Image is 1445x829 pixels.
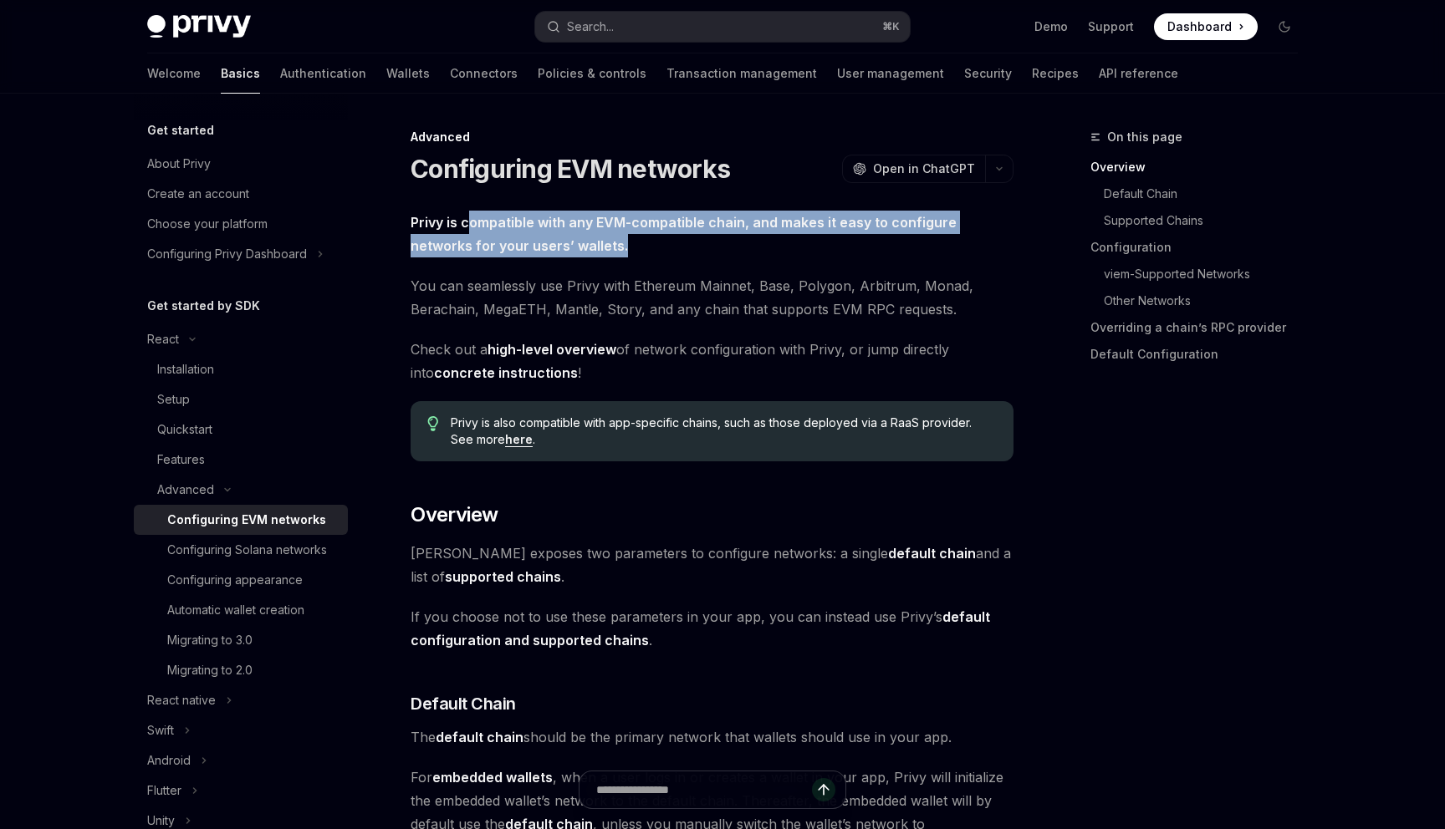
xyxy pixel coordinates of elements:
[882,20,900,33] span: ⌘ K
[280,53,366,94] a: Authentication
[842,155,985,183] button: Open in ChatGPT
[505,432,533,447] a: here
[167,630,253,650] div: Migrating to 3.0
[147,184,249,204] div: Create an account
[411,274,1014,321] span: You can seamlessly use Privy with Ethereum Mainnet, Base, Polygon, Arbitrum, Monad, Berachain, Me...
[134,384,348,414] a: Setup
[451,414,997,448] span: Privy is also compatible with app-specific chains, such as those deployed via a RaaS provider. Se...
[134,354,348,384] a: Installation
[1090,314,1311,341] a: Overriding a chain’s RPC provider
[450,53,518,94] a: Connectors
[434,364,578,382] a: concrete instructions
[1090,154,1311,181] a: Overview
[157,480,214,500] div: Advanced
[157,389,190,409] div: Setup
[386,53,430,94] a: Wallets
[134,535,348,565] a: Configuring Solana networks
[147,120,214,140] h5: Get started
[147,781,181,801] div: Flutter
[1104,207,1311,234] a: Supported Chains
[1034,18,1068,35] a: Demo
[134,595,348,625] a: Automatic wallet creation
[167,510,326,530] div: Configuring EVM networks
[147,750,191,771] div: Android
[411,725,1014,749] span: The should be the primary network that wallets should use in your app.
[888,545,976,562] strong: default chain
[1104,287,1311,314] a: Other Networks
[1167,18,1232,35] span: Dashboard
[411,501,498,528] span: Overview
[147,296,260,316] h5: Get started by SDK
[964,53,1012,94] a: Security
[157,420,212,440] div: Quickstart
[134,149,348,179] a: About Privy
[535,12,910,42] button: Search...⌘K
[411,692,516,715] span: Default Chain
[147,214,268,234] div: Choose your platform
[411,605,1014,652] span: If you choose not to use these parameters in your app, you can instead use Privy’s .
[436,729,523,745] strong: default chain
[445,568,561,585] strong: supported chains
[411,542,1014,588] span: [PERSON_NAME] exposes two parameters to configure networks: a single and a list of .
[538,53,646,94] a: Policies & controls
[411,338,1014,384] span: Check out a of network configuration with Privy, or jump directly into !
[134,655,348,685] a: Migrating to 2.0
[134,565,348,595] a: Configuring appearance
[888,545,976,562] a: default chain
[134,625,348,655] a: Migrating to 3.0
[445,568,561,586] a: supported chains
[411,129,1014,145] div: Advanced
[1104,261,1311,287] a: viem-Supported Networks
[134,445,348,475] a: Features
[567,17,614,37] div: Search...
[411,214,957,254] strong: Privy is compatible with any EVM-compatible chain, and makes it easy to configure networks for yo...
[147,53,201,94] a: Welcome
[147,690,216,710] div: React native
[167,660,253,680] div: Migrating to 2.0
[147,329,179,349] div: React
[873,160,975,177] span: Open in ChatGPT
[1104,181,1311,207] a: Default Chain
[488,341,616,359] a: high-level overview
[134,209,348,239] a: Choose your platform
[167,570,303,590] div: Configuring appearance
[1090,341,1311,368] a: Default Configuration
[134,179,348,209] a: Create an account
[134,414,348,445] a: Quickstart
[666,53,817,94] a: Transaction management
[1090,234,1311,261] a: Configuration
[1271,13,1298,40] button: Toggle dark mode
[221,53,260,94] a: Basics
[167,540,327,560] div: Configuring Solana networks
[1154,13,1258,40] a: Dashboard
[411,154,730,184] h1: Configuring EVM networks
[837,53,944,94] a: User management
[1088,18,1134,35] a: Support
[147,15,251,38] img: dark logo
[157,450,205,470] div: Features
[147,720,174,740] div: Swift
[812,778,835,801] button: Send message
[1032,53,1079,94] a: Recipes
[427,416,439,431] svg: Tip
[134,505,348,535] a: Configuring EVM networks
[147,154,211,174] div: About Privy
[1107,127,1182,147] span: On this page
[167,600,304,620] div: Automatic wallet creation
[157,359,214,379] div: Installation
[1099,53,1178,94] a: API reference
[147,244,307,264] div: Configuring Privy Dashboard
